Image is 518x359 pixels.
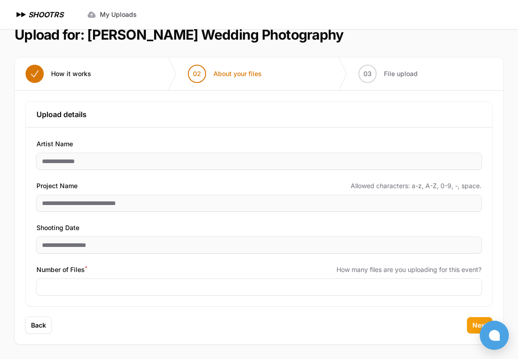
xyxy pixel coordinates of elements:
span: How many files are you uploading for this event? [337,265,482,274]
span: Back [31,321,46,330]
button: 03 File upload [347,57,429,90]
span: How it works [51,69,91,78]
span: Artist Name [36,138,73,149]
button: Back [26,317,52,333]
h1: SHOOTRS [28,9,63,20]
button: 02 About your files [177,57,273,90]
button: How it works [15,57,102,90]
a: My Uploads [82,6,142,23]
span: About your files [213,69,262,78]
span: Number of Files [36,264,87,275]
span: My Uploads [100,10,137,19]
h1: Upload for: [PERSON_NAME] Wedding Photography [15,26,343,43]
span: 03 [363,69,372,78]
span: Next [472,321,487,330]
span: Shooting Date [36,222,79,233]
button: Open chat window [480,321,509,350]
span: File upload [384,69,418,78]
img: SHOOTRS [15,9,28,20]
a: SHOOTRS SHOOTRS [15,9,63,20]
span: Allowed characters: a-z, A-Z, 0-9, -, space. [351,181,482,190]
h3: Upload details [36,109,482,120]
span: Project Name [36,180,78,191]
button: Next [467,317,492,333]
span: 02 [193,69,201,78]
